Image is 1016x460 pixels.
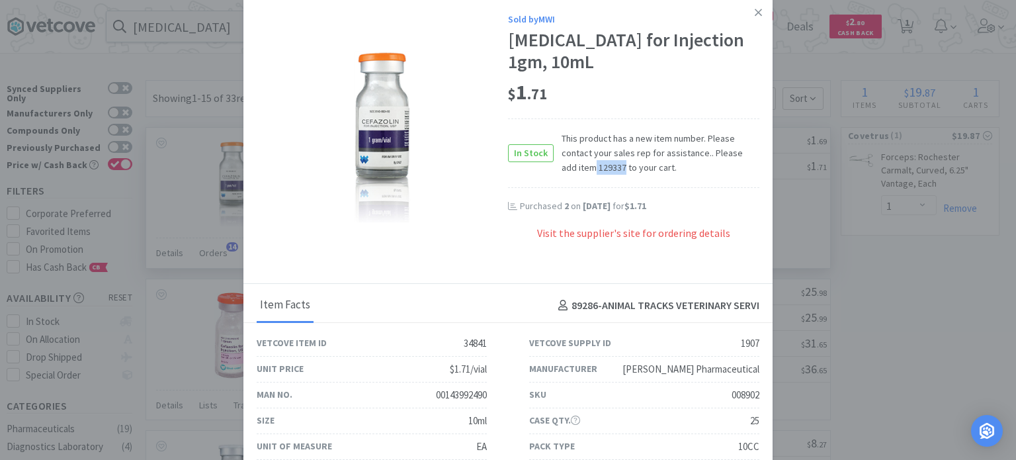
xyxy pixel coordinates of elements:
[468,413,487,429] div: 10ml
[476,439,487,455] div: EA
[624,200,646,212] span: $1.71
[257,387,292,402] div: Man No.
[257,289,314,322] div: Item Facts
[527,85,547,103] span: . 71
[508,29,759,73] div: [MEDICAL_DATA] for Injection 1gm, 10mL
[354,51,411,223] img: 763e93d490ac4ca2b382c63db54be19f_1907.png
[257,336,327,350] div: Vetcove Item ID
[257,439,332,453] div: Unit of Measure
[622,361,759,377] div: [PERSON_NAME] Pharmaceutical
[257,361,304,376] div: Unit Price
[450,361,487,377] div: $1.71/vial
[750,413,759,429] div: 25
[732,387,759,403] div: 008902
[520,200,759,213] div: Purchased on for
[971,415,1003,447] div: Open Intercom Messenger
[583,200,611,212] span: [DATE]
[508,85,516,103] span: $
[741,336,759,351] div: 1907
[508,226,759,255] div: Visit the supplier's site for ordering details
[564,200,569,212] span: 2
[529,336,611,350] div: Vetcove Supply ID
[508,79,547,105] span: 1
[529,361,597,376] div: Manufacturer
[464,336,487,351] div: 34841
[508,12,759,26] div: Sold by MWI
[529,413,580,428] div: Case Qty.
[738,439,759,455] div: 10CC
[436,387,487,403] div: 00143992490
[529,387,546,402] div: SKU
[509,145,553,161] span: In Stock
[529,439,575,453] div: Pack Type
[257,413,275,428] div: Size
[554,131,759,175] span: This product has a new item number. Please contact your sales rep for assistance.. Please add ite...
[553,297,759,314] h4: 89286 - ANIMAL TRACKS VETERINARY SERVI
